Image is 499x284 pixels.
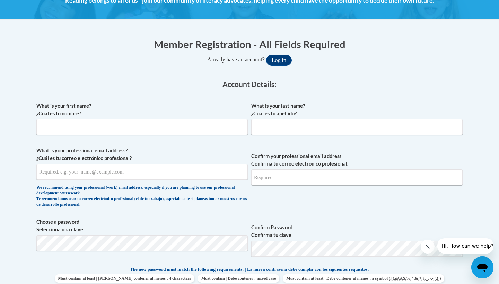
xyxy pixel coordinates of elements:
[471,256,493,278] iframe: Button to launch messaging window
[36,147,248,162] label: What is your professional email address? ¿Cuál es tu correo electrónico profesional?
[130,266,369,273] span: The new password must match the following requirements: | La nueva contraseña debe cumplir con lo...
[437,238,493,254] iframe: Message from company
[36,218,248,233] label: Choose a password Selecciona una clave
[36,102,248,117] label: What is your first name? ¿Cuál es tu nombre?
[283,274,444,283] span: Must contain at least | Debe contener al menos : a symbol (.[!,@,#,$,%,^,&,*,?,_,~,-,(,)])
[251,119,463,135] input: Metadata input
[55,274,194,283] span: Must contain at least | [PERSON_NAME] contener al menos : 4 characters
[36,119,248,135] input: Metadata input
[266,55,292,66] button: Log in
[36,185,248,208] div: We recommend using your professional (work) email address, especially if you are planning to use ...
[421,240,435,254] iframe: Close message
[36,37,463,51] h1: Member Registration - All Fields Required
[251,224,463,239] label: Confirm Password Confirma tu clave
[198,274,279,283] span: Must contain | Debe contener : mixed case
[251,102,463,117] label: What is your last name? ¿Cuál es tu apellido?
[251,152,463,168] label: Confirm your professional email address Confirma tu correo electrónico profesional.
[251,169,463,185] input: Required
[207,56,265,62] span: Already have an account?
[36,164,248,180] input: Metadata input
[222,80,277,88] span: Account Details:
